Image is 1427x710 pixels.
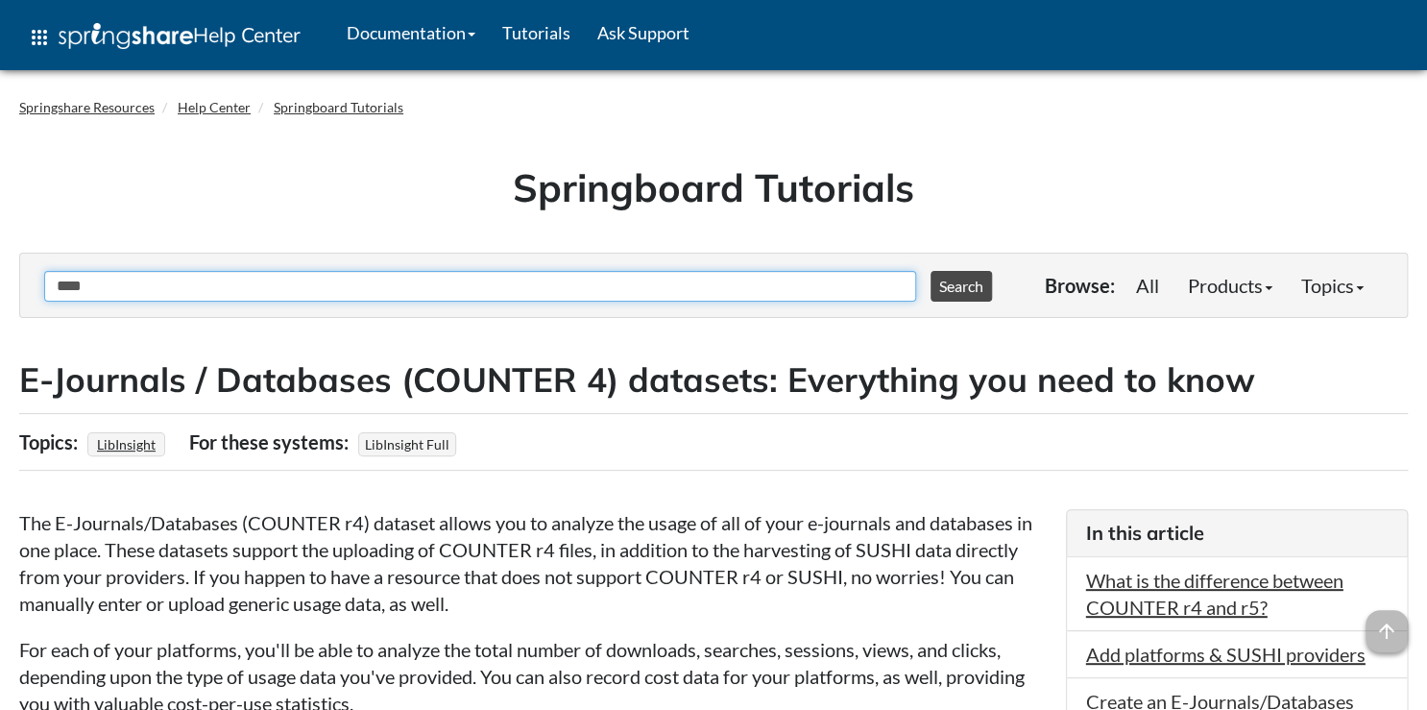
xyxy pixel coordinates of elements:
[1086,643,1366,666] a: Add platforms & SUSHI providers
[1086,569,1343,619] a: What is the difference between COUNTER r4 and r5?
[14,9,314,66] a: apps Help Center
[59,23,193,49] img: Springshare
[193,22,301,47] span: Help Center
[1086,520,1389,547] h3: In this article
[333,9,489,57] a: Documentation
[19,99,155,115] a: Springshare Resources
[931,271,992,302] button: Search
[584,9,703,57] a: Ask Support
[1122,266,1173,305] a: All
[19,356,1408,404] h2: E-Journals / Databases (COUNTER 4) datasets: Everything you need to know
[19,509,1047,617] p: The E-Journals/Databases (COUNTER r4) dataset allows you to analyze the usage of all of your e-jo...
[34,160,1393,214] h1: Springboard Tutorials
[489,9,584,57] a: Tutorials
[1366,610,1408,652] span: arrow_upward
[28,26,51,49] span: apps
[94,430,158,458] a: LibInsight
[1045,272,1115,299] p: Browse:
[178,99,251,115] a: Help Center
[1173,266,1287,305] a: Products
[1366,612,1408,635] a: arrow_upward
[358,432,456,456] span: LibInsight Full
[19,424,83,460] div: Topics:
[189,424,353,460] div: For these systems:
[1287,266,1378,305] a: Topics
[274,99,403,115] a: Springboard Tutorials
